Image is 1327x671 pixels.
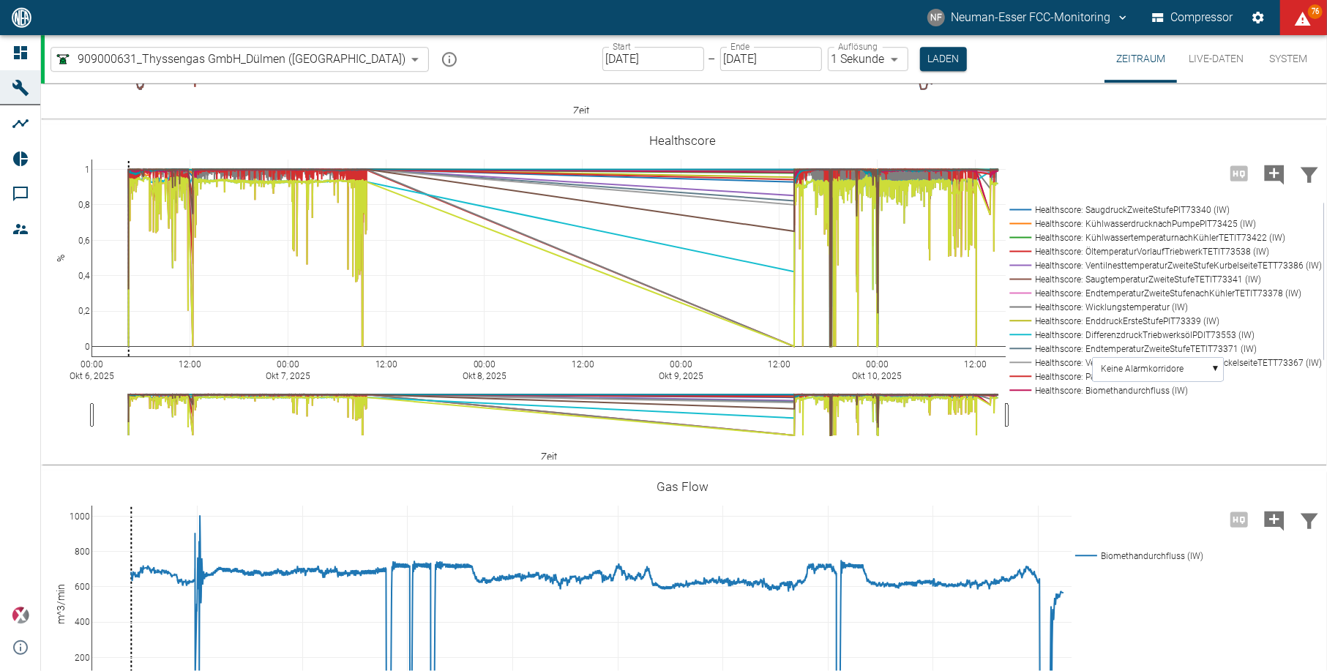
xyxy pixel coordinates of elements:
[1257,154,1292,192] button: Kommentar hinzufügen
[1104,35,1177,83] button: Zeitraum
[1149,4,1236,31] button: Compressor
[613,40,631,53] label: Start
[925,4,1132,31] button: fcc-monitoring@neuman-esser.com
[1308,4,1323,19] span: 76
[1222,165,1257,179] span: Hohe Auflösung nur für Zeiträume von <3 Tagen verfügbar
[1177,35,1255,83] button: Live-Daten
[1292,501,1327,539] button: Daten filtern
[1222,511,1257,525] span: Hohe Auflösung nur für Zeiträume von <3 Tagen verfügbar
[1257,501,1292,539] button: Kommentar hinzufügen
[1245,4,1271,31] button: Einstellungen
[435,45,464,74] button: mission info
[720,47,822,71] input: DD.MM.YYYY
[1102,364,1184,374] text: Keine Alarmkorridore
[1292,154,1327,192] button: Daten filtern
[828,47,908,71] div: 1 Sekunde
[927,9,945,26] div: NF
[730,40,750,53] label: Ende
[920,47,967,71] button: Laden
[10,7,33,27] img: logo
[54,50,405,68] a: 909000631_Thyssengas GmbH_Dülmen ([GEOGRAPHIC_DATA])
[602,47,704,71] input: DD.MM.YYYY
[709,50,716,67] p: –
[1255,35,1321,83] button: System
[78,50,405,67] span: 909000631_Thyssengas GmbH_Dülmen ([GEOGRAPHIC_DATA])
[838,40,878,53] label: Auflösung
[12,607,29,624] img: Xplore Logo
